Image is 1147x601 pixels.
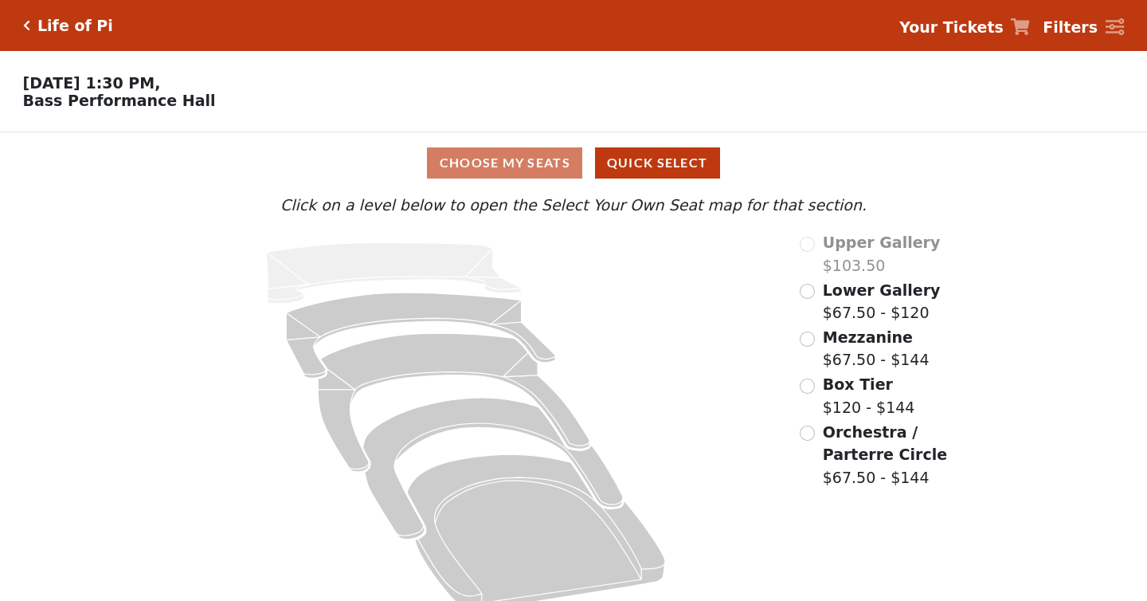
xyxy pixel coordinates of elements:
[1043,18,1098,36] strong: Filters
[823,328,913,346] span: Mezzanine
[823,373,915,418] label: $120 - $144
[23,20,30,31] a: Click here to go back to filters
[823,375,893,393] span: Box Tier
[899,16,1030,39] a: Your Tickets
[823,326,930,371] label: $67.50 - $144
[267,242,522,304] path: Upper Gallery - Seats Available: 0
[823,279,941,324] label: $67.50 - $120
[823,231,941,277] label: $103.50
[823,421,992,489] label: $67.50 - $144
[1043,16,1124,39] a: Filters
[823,281,941,299] span: Lower Gallery
[823,234,941,251] span: Upper Gallery
[37,17,113,35] h5: Life of Pi
[155,194,992,217] p: Click on a level below to open the Select Your Own Seat map for that section.
[286,293,555,378] path: Lower Gallery - Seats Available: 107
[899,18,1004,36] strong: Your Tickets
[595,147,720,179] button: Quick Select
[823,423,947,464] span: Orchestra / Parterre Circle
